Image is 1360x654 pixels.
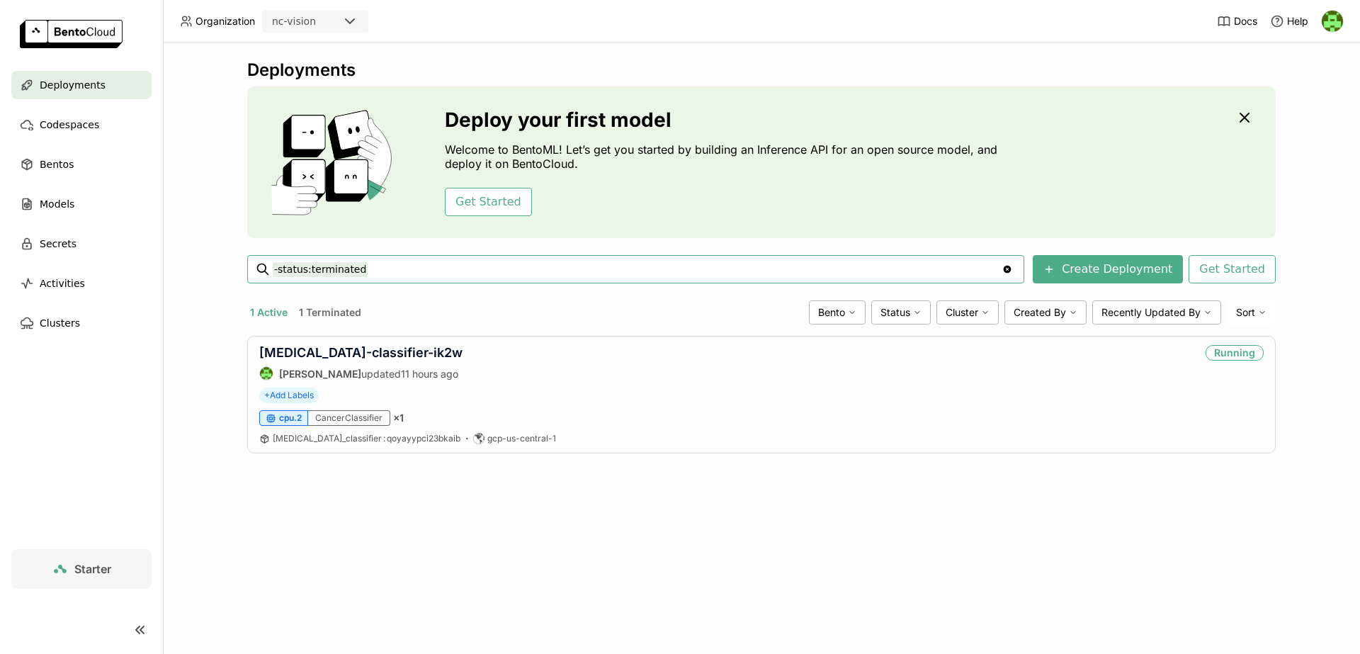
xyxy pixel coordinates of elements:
img: logo [20,20,123,48]
span: : [383,433,385,444]
div: Deployments [247,60,1276,81]
a: [MEDICAL_DATA]-classifier-ik2w [259,345,463,360]
input: Selected nc-vision. [317,15,319,29]
span: Clusters [40,315,80,332]
span: Bento [818,306,845,319]
span: Codespaces [40,116,99,133]
a: Deployments [11,71,152,99]
span: +Add Labels [259,388,319,403]
img: Senad Redzic [260,367,273,380]
span: Created By [1014,306,1066,319]
a: Codespaces [11,111,152,139]
span: Docs [1234,15,1257,28]
button: Get Started [1189,255,1276,283]
img: Senad Redzic [1322,11,1343,32]
span: Cluster [946,306,978,319]
span: Organization [195,15,255,28]
div: nc-vision [272,14,316,28]
h3: Deploy your first model [445,108,1004,131]
div: Recently Updated By [1092,300,1221,325]
img: cover onboarding [259,109,411,215]
span: × 1 [393,412,404,424]
a: Secrets [11,230,152,258]
span: Help [1287,15,1308,28]
div: Cluster [936,300,999,325]
span: [MEDICAL_DATA]_classifier qoyayypci23bkaib [273,433,460,444]
div: Sort [1227,300,1276,325]
a: Bentos [11,150,152,179]
div: Created By [1004,300,1087,325]
span: Deployments [40,77,106,94]
svg: Clear value [1002,264,1013,275]
span: Sort [1236,306,1255,319]
input: Search [273,258,1002,281]
span: cpu.2 [279,412,302,424]
a: Docs [1217,14,1257,28]
span: Recently Updated By [1101,306,1201,319]
div: CancerClassifier [308,410,390,426]
span: Models [40,196,74,213]
button: Get Started [445,188,532,216]
strong: [PERSON_NAME] [279,368,361,380]
span: Starter [74,562,111,576]
span: 11 hours ago [401,368,458,380]
span: Activities [40,275,85,292]
span: Status [880,306,910,319]
a: Clusters [11,309,152,337]
span: Bentos [40,156,74,173]
p: Welcome to BentoML! Let’s get you started by building an Inference API for an open source model, ... [445,142,1004,171]
div: Bento [809,300,866,325]
a: Activities [11,269,152,298]
div: Status [871,300,931,325]
div: Help [1270,14,1308,28]
a: [MEDICAL_DATA]_classifier:qoyayypci23bkaib [273,433,460,444]
div: updated [259,366,463,380]
div: Running [1206,345,1264,361]
button: 1 Terminated [296,303,364,322]
span: gcp-us-central-1 [487,433,556,444]
a: Models [11,190,152,218]
a: Starter [11,549,152,589]
span: Secrets [40,235,76,252]
button: 1 Active [247,303,290,322]
button: Create Deployment [1033,255,1183,283]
